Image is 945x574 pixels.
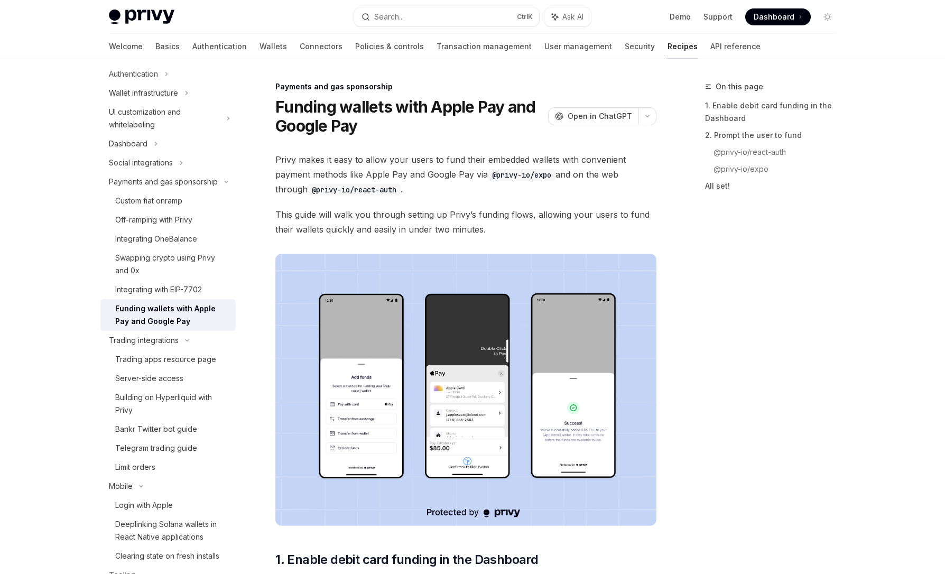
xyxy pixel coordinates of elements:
[109,34,143,59] a: Welcome
[109,156,173,169] div: Social integrations
[100,280,236,299] a: Integrating with EIP-7702
[115,195,182,207] div: Custom fiat onramp
[115,499,173,512] div: Login with Apple
[155,34,180,59] a: Basics
[100,547,236,566] a: Clearing state on fresh installs
[100,515,236,547] a: Deeplinking Solana wallets in React Native applications
[703,12,733,22] a: Support
[109,480,133,493] div: Mobile
[109,334,179,347] div: Trading integrations
[714,161,845,178] a: @privy-io/expo
[714,144,845,161] a: @privy-io/react-auth
[355,34,424,59] a: Policies & controls
[544,34,612,59] a: User management
[115,372,183,385] div: Server-side access
[100,458,236,477] a: Limit orders
[115,423,197,436] div: Bankr Twitter bot guide
[562,12,583,22] span: Ask AI
[819,8,836,25] button: Toggle dark mode
[115,461,155,474] div: Limit orders
[109,137,147,150] div: Dashboard
[374,11,404,23] div: Search...
[705,127,845,144] a: 2. Prompt the user to fund
[100,439,236,458] a: Telegram trading guide
[100,420,236,439] a: Bankr Twitter bot guide
[109,106,220,131] div: UI customization and whitelabeling
[544,7,591,26] button: Ask AI
[115,442,197,455] div: Telegram trading guide
[115,233,197,245] div: Integrating OneBalance
[100,299,236,331] a: Funding wallets with Apple Pay and Google Pay
[488,169,555,181] code: @privy-io/expo
[109,175,218,188] div: Payments and gas sponsorship
[115,302,229,328] div: Funding wallets with Apple Pay and Google Pay
[716,80,763,93] span: On this page
[115,252,229,277] div: Swapping crypto using Privy and 0x
[568,111,632,122] span: Open in ChatGPT
[517,13,533,21] span: Ctrl K
[109,87,178,99] div: Wallet infrastructure
[705,178,845,195] a: All set!
[100,191,236,210] a: Custom fiat onramp
[308,184,401,196] code: @privy-io/react-auth
[275,207,656,237] span: This guide will walk you through setting up Privy’s funding flows, allowing your users to fund th...
[275,254,656,526] img: card-based-funding
[275,152,656,197] span: Privy makes it easy to allow your users to fund their embedded wallets with convenient payment me...
[548,107,638,125] button: Open in ChatGPT
[109,10,174,24] img: light logo
[300,34,342,59] a: Connectors
[100,248,236,280] a: Swapping crypto using Privy and 0x
[115,518,229,543] div: Deeplinking Solana wallets in React Native applications
[668,34,698,59] a: Recipes
[192,34,247,59] a: Authentication
[354,7,539,26] button: Search...CtrlK
[745,8,811,25] a: Dashboard
[754,12,794,22] span: Dashboard
[115,550,219,562] div: Clearing state on fresh installs
[100,210,236,229] a: Off-ramping with Privy
[625,34,655,59] a: Security
[115,214,192,226] div: Off-ramping with Privy
[260,34,287,59] a: Wallets
[275,81,656,92] div: Payments and gas sponsorship
[100,496,236,515] a: Login with Apple
[275,97,544,135] h1: Funding wallets with Apple Pay and Google Pay
[115,283,202,296] div: Integrating with EIP-7702
[275,551,538,568] span: 1. Enable debit card funding in the Dashboard
[100,369,236,388] a: Server-side access
[437,34,532,59] a: Transaction management
[100,229,236,248] a: Integrating OneBalance
[115,391,229,416] div: Building on Hyperliquid with Privy
[100,388,236,420] a: Building on Hyperliquid with Privy
[670,12,691,22] a: Demo
[705,97,845,127] a: 1. Enable debit card funding in the Dashboard
[115,353,216,366] div: Trading apps resource page
[710,34,761,59] a: API reference
[100,350,236,369] a: Trading apps resource page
